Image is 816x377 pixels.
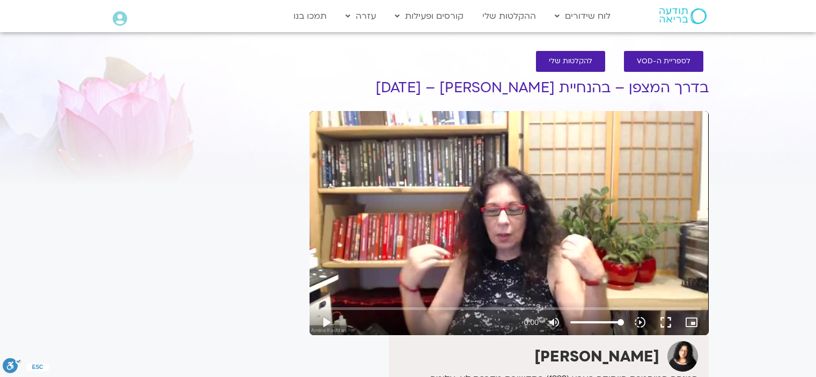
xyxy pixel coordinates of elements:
img: תודעה בריאה [659,8,707,24]
span: לספריית ה-VOD [637,57,690,65]
a: לספריית ה-VOD [624,51,703,72]
a: עזרה [340,6,381,26]
a: להקלטות שלי [536,51,605,72]
a: לוח שידורים [549,6,616,26]
img: ארנינה קשתן [667,341,698,372]
strong: [PERSON_NAME] [534,346,659,367]
a: קורסים ופעילות [389,6,469,26]
a: תמכו בנו [288,6,332,26]
a: ההקלטות שלי [477,6,541,26]
h1: בדרך המצפן – בהנחיית [PERSON_NAME] – [DATE] [310,80,709,96]
span: להקלטות שלי [549,57,592,65]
